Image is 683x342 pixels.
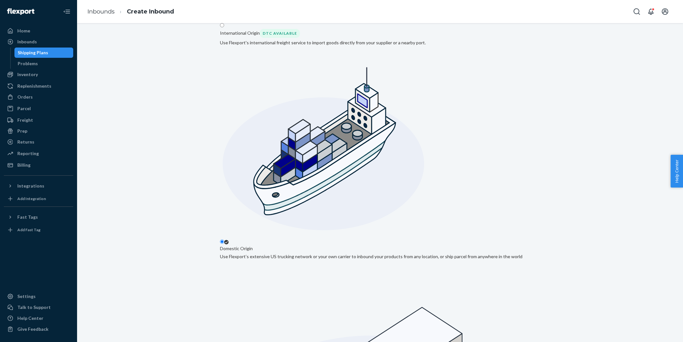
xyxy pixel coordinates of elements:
a: Freight [4,115,73,125]
button: Integrations [4,181,73,191]
div: Use Flexport’s extensive US trucking network or your own carrier to inbound your products from an... [220,253,522,260]
div: Domestic Origin [220,245,253,252]
div: Replenishments [17,83,51,89]
div: Integrations [17,183,44,189]
div: Problems [18,60,38,67]
div: Help Center [17,315,43,321]
a: Parcel [4,103,73,114]
a: Inbounds [4,37,73,47]
div: Inbounds [17,39,37,45]
a: Add Fast Tag [4,225,73,235]
a: Create Inbound [127,8,174,15]
a: Replenishments [4,81,73,91]
img: Flexport logo [7,8,34,15]
button: Open Search Box [630,5,643,18]
input: International OriginDTC AvailableUse Flexport's international freight service to import goods dir... [220,23,224,27]
div: Add Fast Tag [17,227,40,232]
a: Add Integration [4,194,73,204]
a: Orders [4,92,73,102]
div: Home [17,28,30,34]
div: Prep [17,128,27,134]
button: Open notifications [644,5,657,18]
div: Freight [17,117,33,123]
div: Use Flexport's international freight service to import goods directly from your supplier or a nea... [220,39,426,46]
a: Billing [4,160,73,170]
div: Add Integration [17,196,46,201]
a: Inventory [4,69,73,80]
div: International Origin [220,29,300,38]
a: Help Center [4,313,73,323]
div: DTC Available [260,29,300,38]
button: Give Feedback [4,324,73,334]
div: Shipping Plans [18,49,48,56]
button: Help Center [670,155,683,188]
span: Support [13,4,37,10]
a: Problems [14,58,74,69]
div: Inventory [17,71,38,78]
div: Reporting [17,150,39,157]
input: Domestic OriginUse Flexport’s extensive US trucking network or your own carrier to inbound your p... [220,240,224,244]
div: Billing [17,162,31,168]
a: Returns [4,137,73,147]
div: Give Feedback [17,326,48,332]
ol: breadcrumbs [82,2,179,21]
div: Orders [17,94,33,100]
a: Reporting [4,148,73,159]
button: Close Navigation [60,5,73,18]
div: Talk to Support [17,304,51,311]
button: Open account menu [659,5,671,18]
a: Prep [4,126,73,136]
div: Returns [17,139,34,145]
a: Shipping Plans [14,48,74,58]
a: Home [4,26,73,36]
button: Fast Tags [4,212,73,222]
div: Parcel [17,105,31,112]
div: Settings [17,293,36,300]
a: Inbounds [87,8,115,15]
a: Settings [4,291,73,302]
button: Talk to Support [4,302,73,312]
div: Fast Tags [17,214,38,220]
